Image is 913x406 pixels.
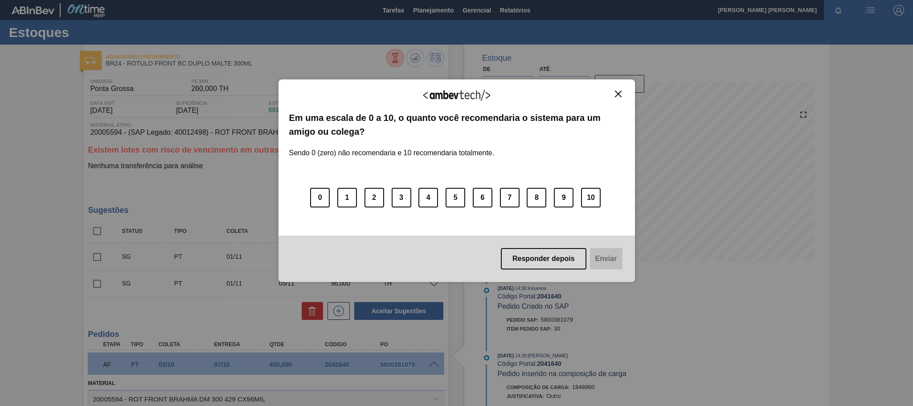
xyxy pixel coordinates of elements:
button: 9 [554,188,573,207]
button: 5 [446,188,465,207]
img: Logo Ambevtech [423,90,490,101]
button: 3 [392,188,411,207]
button: 6 [473,188,492,207]
button: 2 [364,188,384,207]
button: 7 [500,188,520,207]
button: 0 [310,188,330,207]
label: Em uma escala de 0 a 10, o quanto você recomendaria o sistema para um amigo ou colega? [289,111,624,138]
label: Sendo 0 (zero) não recomendaria e 10 recomendaria totalmente. [289,138,495,157]
button: 10 [581,188,601,207]
button: 1 [337,188,357,207]
img: Close [615,91,622,97]
button: 8 [527,188,546,207]
button: Responder depois [501,248,586,269]
button: 4 [418,188,438,207]
button: Close [612,90,624,98]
